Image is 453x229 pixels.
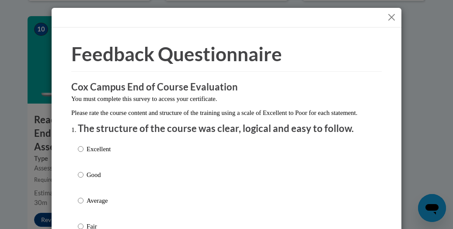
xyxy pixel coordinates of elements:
[78,144,84,154] input: Excellent
[386,12,397,23] button: Close
[87,144,111,154] p: Excellent
[78,170,84,180] input: Good
[78,122,375,135] p: The structure of the course was clear, logical and easy to follow.
[78,196,84,205] input: Average
[87,196,111,205] p: Average
[87,170,111,180] p: Good
[71,108,382,118] p: Please rate the course content and structure of the training using a scale of Excellent to Poor f...
[71,94,382,104] p: You must complete this survey to access your certificate.
[71,80,382,94] h3: Cox Campus End of Course Evaluation
[71,42,282,65] span: Feedback Questionnaire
